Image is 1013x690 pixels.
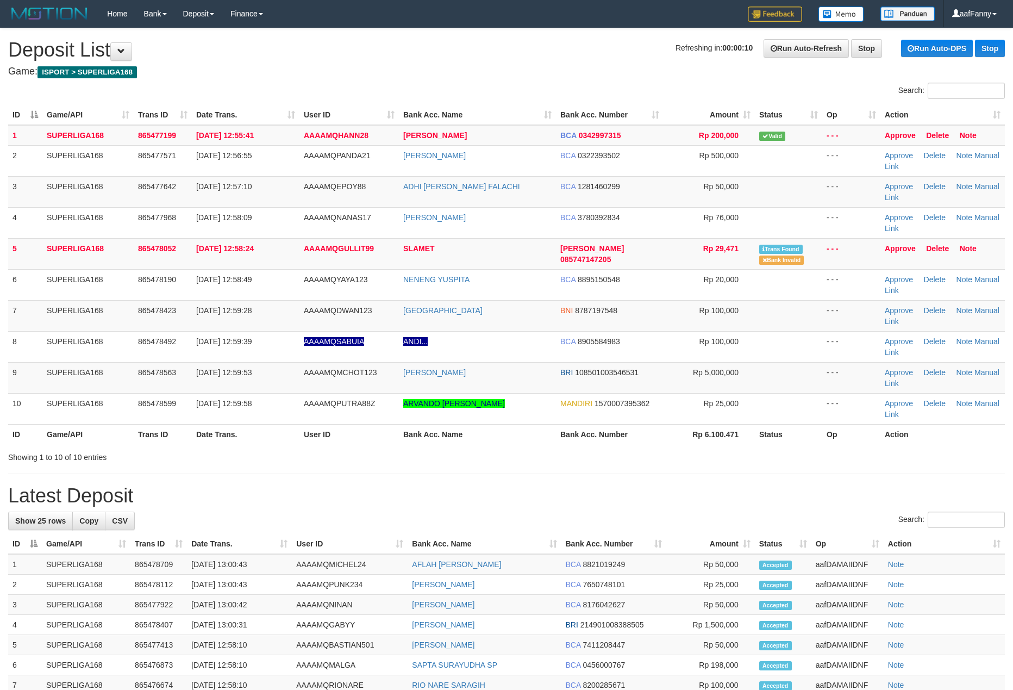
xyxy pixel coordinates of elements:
[138,244,176,253] span: 865478052
[885,337,999,357] a: Manual Link
[666,554,755,575] td: Rp 50,000
[196,306,252,315] span: [DATE] 12:59:28
[822,238,880,269] td: - - -
[693,368,739,377] span: Rp 5,000,000
[703,399,739,408] span: Rp 25,000
[759,641,792,650] span: Accepted
[8,362,42,393] td: 9
[187,595,292,615] td: [DATE] 13:00:42
[703,213,739,222] span: Rp 76,000
[956,399,973,408] a: Note
[578,182,620,191] span: Copy 1281460299 to clipboard
[196,275,252,284] span: [DATE] 12:58:49
[408,534,561,554] th: Bank Acc. Name: activate to sort column ascending
[956,275,973,284] a: Note
[595,399,649,408] span: Copy 1570007395362 to clipboard
[666,615,755,635] td: Rp 1,500,000
[196,131,254,140] span: [DATE] 12:55:41
[885,151,999,171] a: Manual Link
[566,661,581,669] span: BCA
[8,39,1005,61] h1: Deposit List
[822,393,880,424] td: - - -
[299,105,399,125] th: User ID: activate to sort column ascending
[105,512,135,530] a: CSV
[822,362,880,393] td: - - -
[703,182,739,191] span: Rp 50,000
[42,125,134,146] td: SUPERLIGA168
[880,7,935,21] img: panduan.png
[956,213,973,222] a: Note
[924,337,946,346] a: Delete
[187,655,292,675] td: [DATE] 12:58:10
[138,151,176,160] span: 865477571
[412,661,497,669] a: SAPTA SURAYUDHA SP
[138,368,176,377] span: 865478563
[8,512,73,530] a: Show 25 rows
[79,517,98,525] span: Copy
[811,655,884,675] td: aafDAMAIIDNF
[42,424,134,444] th: Game/API
[566,681,581,689] span: BCA
[822,176,880,207] td: - - -
[560,255,611,264] span: Copy 085747147205 to clipboard
[676,43,753,52] span: Refreshing in:
[885,131,916,140] a: Approve
[956,337,973,346] a: Note
[699,337,739,346] span: Rp 100,000
[130,655,187,675] td: 865476873
[403,275,470,284] a: NENENG YUSPITA
[138,306,176,315] span: 865478423
[928,512,1005,528] input: Search:
[759,621,792,630] span: Accepted
[304,306,372,315] span: AAAAMQDWAN123
[888,661,904,669] a: Note
[699,306,739,315] span: Rp 100,000
[759,245,803,254] span: Similar transaction found
[885,399,999,419] a: Manual Link
[412,641,474,649] a: [PERSON_NAME]
[885,368,913,377] a: Approve
[811,534,884,554] th: Op: activate to sort column ascending
[924,182,946,191] a: Delete
[885,275,999,295] a: Manual Link
[42,655,130,675] td: SUPERLIGA168
[924,368,946,377] a: Delete
[956,306,973,315] a: Note
[192,105,299,125] th: Date Trans.: activate to sort column ascending
[956,182,973,191] a: Note
[580,620,644,629] span: Copy 214901008388505 to clipboard
[885,182,913,191] a: Approve
[818,7,864,22] img: Button%20Memo.svg
[885,151,913,160] a: Approve
[138,275,176,284] span: 865478190
[560,131,577,140] span: BCA
[42,635,130,655] td: SUPERLIGA168
[885,213,913,222] a: Approve
[403,368,466,377] a: [PERSON_NAME]
[666,655,755,675] td: Rp 198,000
[822,424,880,444] th: Op
[403,131,467,140] a: [PERSON_NAME]
[880,105,1005,125] th: Action: activate to sort column ascending
[42,105,134,125] th: Game/API: activate to sort column ascending
[898,83,1005,99] label: Search:
[822,125,880,146] td: - - -
[583,641,625,649] span: Copy 7411208447 to clipboard
[560,368,573,377] span: BRI
[8,554,42,575] td: 1
[975,40,1005,57] a: Stop
[8,5,91,22] img: MOTION_logo.png
[42,207,134,238] td: SUPERLIGA168
[583,681,625,689] span: Copy 8200285671 to clipboard
[885,244,916,253] a: Approve
[138,337,176,346] span: 865478492
[42,615,130,635] td: SUPERLIGA168
[8,485,1005,507] h1: Latest Deposit
[666,595,755,615] td: Rp 50,000
[880,424,1005,444] th: Action
[399,105,556,125] th: Bank Acc. Name: activate to sort column ascending
[8,393,42,424] td: 10
[822,207,880,238] td: - - -
[304,399,375,408] span: AAAAMQPUTRA88Z
[759,601,792,610] span: Accepted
